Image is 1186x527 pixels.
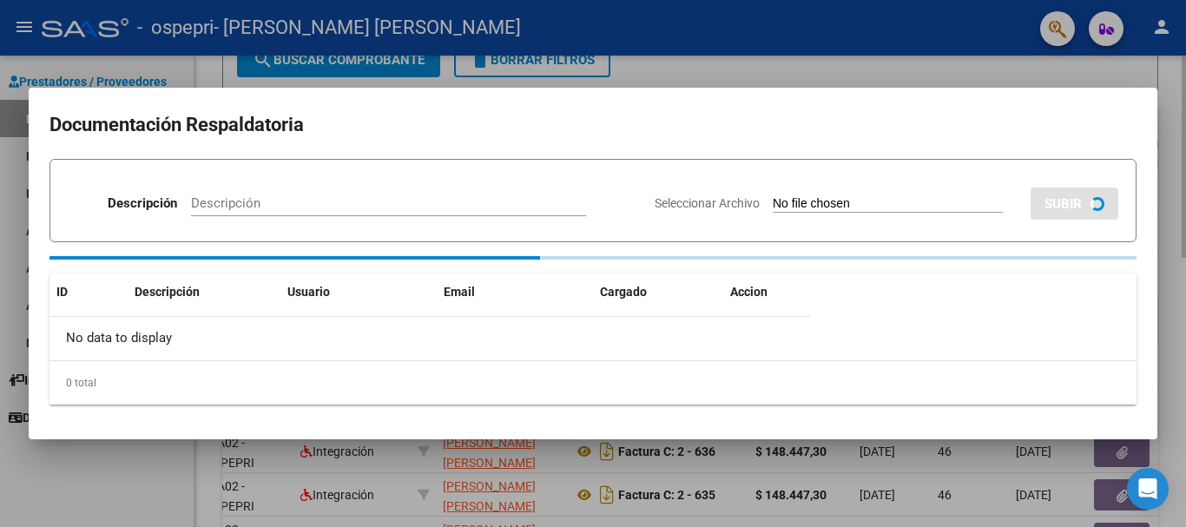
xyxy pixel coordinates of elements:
[1031,188,1118,220] button: SUBIR
[437,273,593,311] datatable-header-cell: Email
[49,273,128,311] datatable-header-cell: ID
[280,273,437,311] datatable-header-cell: Usuario
[1044,196,1082,212] span: SUBIR
[49,361,1137,405] div: 0 total
[730,285,768,299] span: Accion
[600,285,647,299] span: Cargado
[444,285,475,299] span: Email
[108,194,177,214] p: Descripción
[56,285,68,299] span: ID
[49,109,1137,142] h2: Documentación Respaldatoria
[128,273,280,311] datatable-header-cell: Descripción
[593,273,723,311] datatable-header-cell: Cargado
[135,285,200,299] span: Descripción
[723,273,810,311] datatable-header-cell: Accion
[655,196,760,210] span: Seleccionar Archivo
[1127,468,1169,510] div: Open Intercom Messenger
[287,285,330,299] span: Usuario
[49,317,810,360] div: No data to display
